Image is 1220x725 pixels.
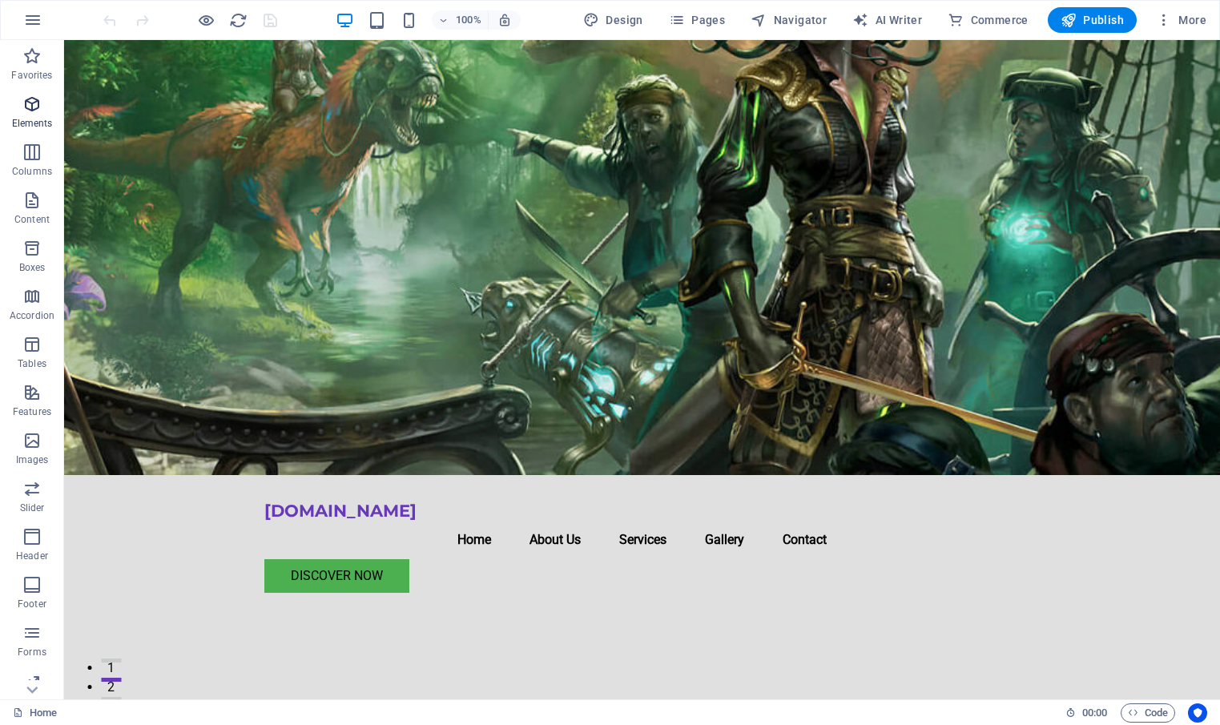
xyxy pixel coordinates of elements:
[37,657,57,661] button: 3
[13,703,57,723] a: Click to cancel selection. Double-click to open Pages
[846,7,928,33] button: AI Writer
[577,7,650,33] button: Design
[497,13,512,27] i: On resize automatically adjust zoom level to fit chosen device.
[1061,12,1124,28] span: Publish
[12,165,52,178] p: Columns
[37,618,57,622] button: 1
[16,453,49,466] p: Images
[1150,7,1213,33] button: More
[1065,703,1108,723] h6: Session time
[751,12,827,28] span: Navigator
[14,213,50,226] p: Content
[669,12,725,28] span: Pages
[18,357,46,370] p: Tables
[18,646,46,659] p: Forms
[196,10,215,30] button: Click here to leave preview mode and continue editing
[456,10,481,30] h6: 100%
[16,550,48,562] p: Header
[583,12,643,28] span: Design
[228,10,248,30] button: reload
[744,7,833,33] button: Navigator
[1082,703,1107,723] span: 00 00
[12,117,53,130] p: Elements
[577,7,650,33] div: Design (Ctrl+Alt+Y)
[19,261,46,274] p: Boxes
[229,11,248,30] i: Reload page
[1048,7,1137,33] button: Publish
[948,12,1029,28] span: Commerce
[1093,707,1096,719] span: :
[941,7,1035,33] button: Commerce
[1121,703,1175,723] button: Code
[1156,12,1206,28] span: More
[10,309,54,322] p: Accordion
[852,12,922,28] span: AI Writer
[37,638,57,642] button: 2
[432,10,489,30] button: 100%
[13,405,51,418] p: Features
[1128,703,1168,723] span: Code
[18,598,46,610] p: Footer
[11,69,52,82] p: Favorites
[1188,703,1207,723] button: Usercentrics
[20,501,45,514] p: Slider
[662,7,731,33] button: Pages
